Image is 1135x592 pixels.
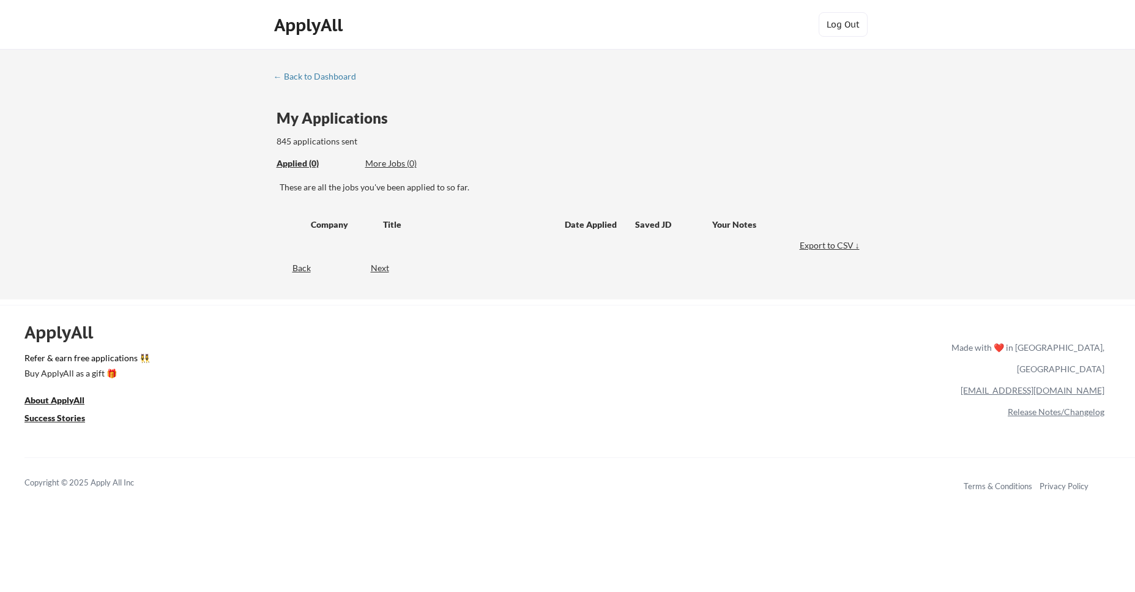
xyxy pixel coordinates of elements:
div: ApplyAll [274,15,346,36]
a: ← Back to Dashboard [274,72,365,84]
div: Next [371,262,403,274]
div: Applied (0) [277,157,356,170]
div: Made with ❤️ in [GEOGRAPHIC_DATA], [GEOGRAPHIC_DATA] [947,337,1104,380]
div: These are all the jobs you've been applied to so far. [277,157,356,170]
a: About ApplyAll [24,394,102,409]
div: Company [311,219,372,231]
div: Back [274,262,311,274]
div: These are all the jobs you've been applied to so far. [280,181,863,193]
div: My Applications [277,111,398,126]
a: [EMAIL_ADDRESS][DOMAIN_NAME] [961,385,1104,395]
div: 845 applications sent [277,135,513,148]
div: Date Applied [565,219,619,231]
a: Release Notes/Changelog [1008,407,1104,417]
a: Buy ApplyAll as a gift 🎁 [24,367,147,382]
div: ApplyAll [24,322,107,343]
div: More Jobs (0) [365,157,455,170]
div: Export to CSV ↓ [800,239,863,252]
a: Terms & Conditions [964,481,1032,491]
u: Success Stories [24,413,85,423]
button: Log Out [819,12,868,37]
a: Refer & earn free applications 👯‍♀️ [24,354,696,367]
div: ← Back to Dashboard [274,72,365,81]
div: Title [383,219,553,231]
div: Copyright © 2025 Apply All Inc [24,477,165,489]
div: Buy ApplyAll as a gift 🎁 [24,369,147,378]
div: These are job applications we think you'd be a good fit for, but couldn't apply you to automatica... [365,157,455,170]
a: Privacy Policy [1040,481,1088,491]
u: About ApplyAll [24,395,84,405]
div: Your Notes [712,219,852,231]
div: Saved JD [635,213,712,235]
a: Success Stories [24,411,102,427]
